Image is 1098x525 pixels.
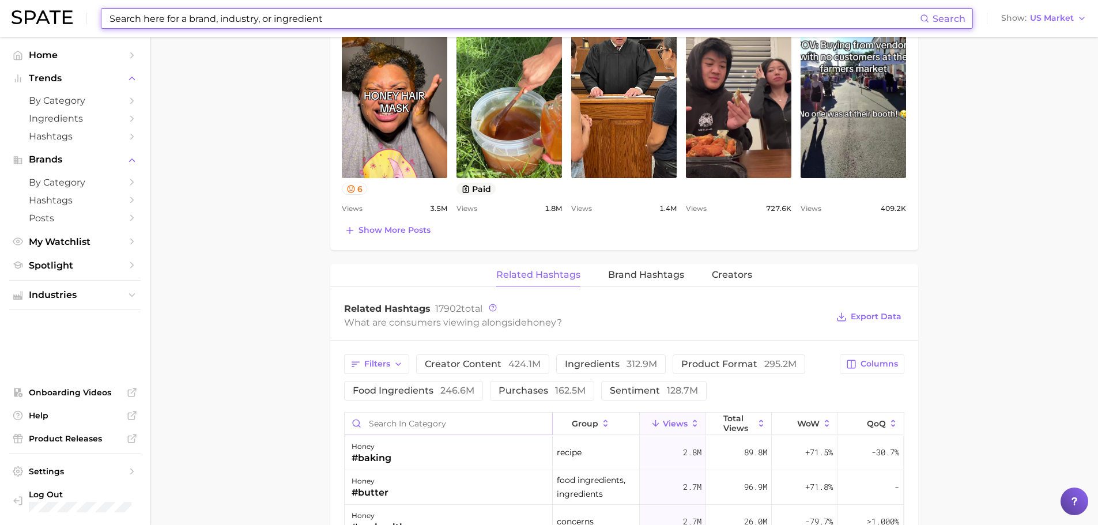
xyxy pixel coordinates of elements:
button: honey#bakingrecipe2.8m89.8m+71.5%-30.7% [345,436,904,470]
button: WoW [772,413,837,435]
span: WoW [797,419,820,428]
img: SPATE [12,10,73,24]
span: Brand Hashtags [608,270,684,280]
a: by Category [9,92,141,109]
span: recipe [557,445,582,459]
span: Related Hashtags [344,303,431,314]
span: 409.2k [881,202,906,216]
span: Spotlight [29,260,121,271]
span: 727.6k [766,202,791,216]
span: Onboarding Videos [29,387,121,398]
span: My Watchlist [29,236,121,247]
button: honey#butterfood ingredients, ingredients2.7m96.9m+71.8%- [345,470,904,505]
a: Help [9,407,141,424]
span: Trends [29,73,121,84]
span: 312.9m [627,358,657,369]
span: Filters [364,359,390,369]
span: +71.8% [805,480,833,494]
span: - [895,480,899,494]
span: 96.9m [744,480,767,494]
a: Posts [9,209,141,227]
span: 246.6m [440,385,474,396]
button: Brands [9,151,141,168]
button: paid [456,183,496,195]
a: Ingredients [9,109,141,127]
span: Total Views [723,414,754,432]
span: food ingredients, ingredients [557,473,636,501]
span: food ingredients [353,386,474,395]
a: My Watchlist [9,233,141,251]
span: Views [571,202,592,216]
span: total [435,303,482,314]
span: Posts [29,213,121,224]
span: creator content [425,360,541,369]
span: -30.7% [871,445,899,459]
span: Show more posts [359,225,431,235]
span: 1.8m [545,202,562,216]
span: 2.7m [683,480,701,494]
span: Help [29,410,121,421]
span: Export Data [851,312,901,322]
button: Export Data [833,309,904,325]
span: Hashtags [29,195,121,206]
span: honey [527,317,557,328]
a: Settings [9,463,141,480]
span: Views [686,202,707,216]
button: QoQ [837,413,903,435]
span: Ingredients [29,113,121,124]
span: product format [681,360,797,369]
button: 6 [342,183,368,195]
span: Creators [712,270,752,280]
span: Product Releases [29,433,121,444]
button: Columns [840,354,904,374]
span: Columns [861,359,898,369]
span: 17902 [435,303,461,314]
span: Views [456,202,477,216]
input: Search here for a brand, industry, or ingredient [108,9,920,28]
span: group [572,419,598,428]
button: Filters [344,354,409,374]
span: 3.5m [430,202,447,216]
a: Product Releases [9,430,141,447]
span: Hashtags [29,131,121,142]
a: Onboarding Videos [9,384,141,401]
button: group [553,413,640,435]
span: Views [663,419,688,428]
span: Industries [29,290,121,300]
a: Hashtags [9,127,141,145]
a: Spotlight [9,256,141,274]
span: QoQ [867,419,886,428]
span: Settings [29,466,121,477]
button: Industries [9,286,141,304]
button: ShowUS Market [998,11,1089,26]
span: 1.4m [659,202,677,216]
span: Brands [29,154,121,165]
span: Views [342,202,363,216]
span: Views [801,202,821,216]
a: by Category [9,173,141,191]
span: 2.8m [683,445,701,459]
input: Search in category [345,413,552,435]
div: #butter [352,486,388,500]
span: Related Hashtags [496,270,580,280]
div: honey [352,474,388,488]
div: What are consumers viewing alongside ? [344,315,828,330]
span: 162.5m [555,385,586,396]
div: honey [352,440,391,454]
span: by Category [29,95,121,106]
button: Views [640,413,705,435]
span: US Market [1030,15,1074,21]
span: Home [29,50,121,61]
a: Home [9,46,141,64]
span: purchases [499,386,586,395]
span: Search [933,13,965,24]
button: Show more posts [342,222,433,239]
span: Show [1001,15,1027,21]
button: Trends [9,70,141,87]
span: 424.1m [508,358,541,369]
span: 89.8m [744,445,767,459]
span: +71.5% [805,445,833,459]
button: Total Views [706,413,772,435]
span: Log Out [29,489,146,500]
span: by Category [29,177,121,188]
